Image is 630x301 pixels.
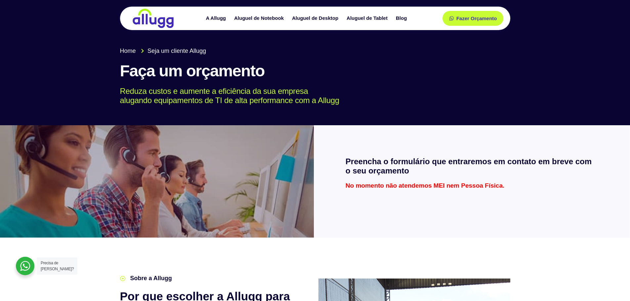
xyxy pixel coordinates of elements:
[231,13,289,24] a: Aluguel de Notebook
[120,47,136,56] span: Home
[289,13,343,24] a: Aluguel de Desktop
[393,13,412,24] a: Blog
[202,13,231,24] a: A Allugg
[132,8,175,28] img: locação de TI é Allugg
[120,87,501,106] p: Reduza custos e aumente a eficiência da sua empresa alugando equipamentos de TI de alta performan...
[343,13,393,24] a: Aluguel de Tablet
[346,157,598,176] h2: Preencha o formulário que entraremos em contato em breve com o seu orçamento
[146,47,206,56] span: Seja um cliente Allugg
[346,182,598,189] p: No momento não atendemos MEI nem Pessoa Física.
[129,274,172,283] span: Sobre a Allugg
[442,11,504,26] a: Fazer Orçamento
[41,261,74,271] span: Precisa de [PERSON_NAME]?
[456,16,497,21] span: Fazer Orçamento
[120,62,510,80] h1: Faça um orçamento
